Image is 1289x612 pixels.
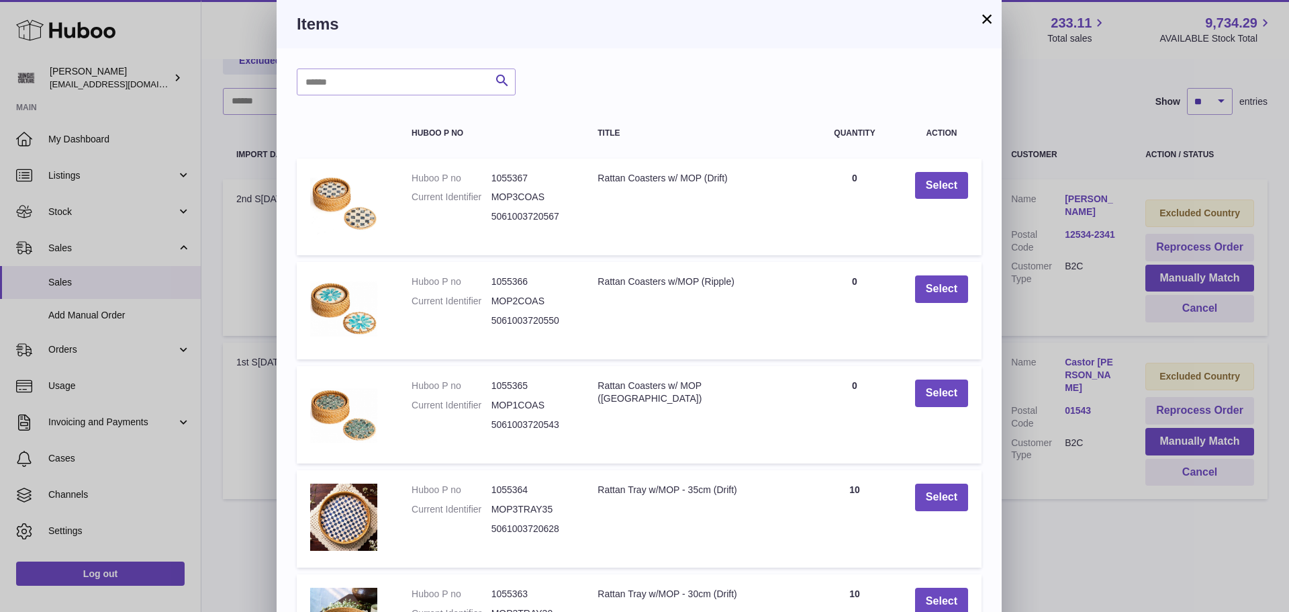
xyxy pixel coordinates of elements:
dt: Huboo P no [412,172,491,185]
td: 0 [808,262,902,359]
dt: Huboo P no [412,484,491,496]
img: Rattan Tray w/MOP - 35cm (Drift) [310,484,377,551]
dt: Current Identifier [412,191,491,204]
dd: 1055367 [491,172,571,185]
button: Select [915,380,968,407]
th: Huboo P no [398,116,584,151]
dd: 5061003720628 [491,523,571,535]
dd: 5061003720567 [491,210,571,223]
dt: Current Identifier [412,399,491,412]
th: Action [902,116,982,151]
dd: MOP3TRAY35 [491,503,571,516]
th: Quantity [808,116,902,151]
dt: Huboo P no [412,380,491,392]
dd: 1055363 [491,588,571,601]
td: 0 [808,159,902,256]
dt: Current Identifier [412,295,491,308]
dd: MOP2COAS [491,295,571,308]
dd: MOP1COAS [491,399,571,412]
dd: 1055364 [491,484,571,496]
dt: Current Identifier [412,503,491,516]
div: Rattan Coasters w/ MOP ([GEOGRAPHIC_DATA]) [598,380,794,405]
div: Rattan Coasters w/ MOP (Drift) [598,172,794,185]
th: Title [584,116,808,151]
button: Select [915,275,968,303]
dd: 1055365 [491,380,571,392]
div: Rattan Tray w/MOP - 30cm (Drift) [598,588,794,601]
button: × [979,11,995,27]
img: Rattan Coasters w/ MOP (Drift) [310,172,377,239]
button: Select [915,172,968,200]
button: Select [915,484,968,511]
dd: 5061003720543 [491,419,571,431]
td: 10 [808,470,902,568]
h3: Items [297,13,982,35]
dt: Huboo P no [412,588,491,601]
dd: MOP3COAS [491,191,571,204]
dd: 5061003720550 [491,314,571,327]
div: Rattan Coasters w/MOP (Ripple) [598,275,794,288]
div: Rattan Tray w/MOP - 35cm (Drift) [598,484,794,496]
img: Rattan Coasters w/MOP (Ripple) [310,275,377,343]
img: Rattan Coasters w/ MOP (Cascade) [310,380,377,447]
dd: 1055366 [491,275,571,288]
td: 0 [808,366,902,464]
dt: Huboo P no [412,275,491,288]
